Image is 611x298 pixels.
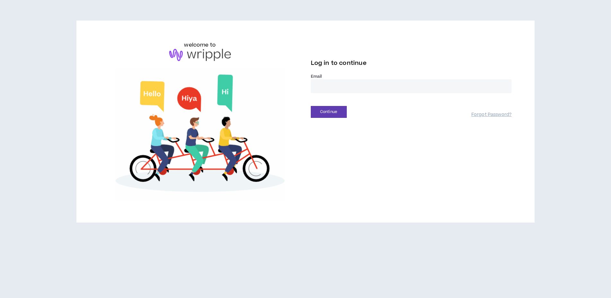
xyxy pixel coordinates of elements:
img: logo-brand.png [169,49,231,61]
label: Email [311,74,512,79]
h6: welcome to [184,41,216,49]
a: Forgot Password? [471,112,511,118]
button: Continue [311,106,347,118]
img: Welcome to Wripple [100,67,301,202]
span: Log in to continue [311,59,367,67]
